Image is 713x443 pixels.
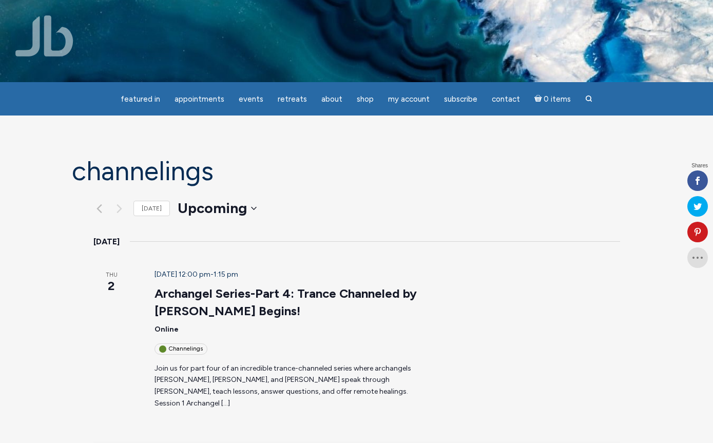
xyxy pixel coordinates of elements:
[175,94,224,104] span: Appointments
[315,89,349,109] a: About
[93,235,120,248] time: [DATE]
[93,277,130,295] span: 2
[233,89,269,109] a: Events
[155,325,179,334] span: Online
[278,94,307,104] span: Retreats
[534,94,544,104] i: Cart
[357,94,374,104] span: Shop
[93,235,620,410] div: List of Events
[133,201,170,217] a: [DATE]
[155,343,207,354] div: Channelings
[93,202,106,215] a: Previous Events
[178,198,247,219] span: Upcoming
[444,94,477,104] span: Subscribe
[382,89,436,109] a: My Account
[691,163,708,168] span: Shares
[438,89,484,109] a: Subscribe
[272,89,313,109] a: Retreats
[155,286,417,319] a: Archangel Series-Part 4: Trance Channeled by [PERSON_NAME] Begins!
[351,89,380,109] a: Shop
[178,198,257,219] button: Upcoming
[544,95,571,103] span: 0 items
[168,89,230,109] a: Appointments
[528,88,577,109] a: Cart0 items
[93,271,130,280] span: Thu
[15,15,73,56] img: Jamie Butler. The Everyday Medium
[155,363,421,410] p: Join us for part four of an incredible trance-channeled series where archangels [PERSON_NAME], [P...
[155,270,238,279] time: -
[214,270,238,279] span: 1:15 pm
[321,94,342,104] span: About
[114,89,166,109] a: featured in
[72,157,642,186] h1: Channelings
[492,94,520,104] span: Contact
[121,94,160,104] span: featured in
[155,270,210,279] span: [DATE] 12:00 pm
[113,202,126,215] button: Next Events
[486,89,526,109] a: Contact
[239,94,263,104] span: Events
[388,94,430,104] span: My Account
